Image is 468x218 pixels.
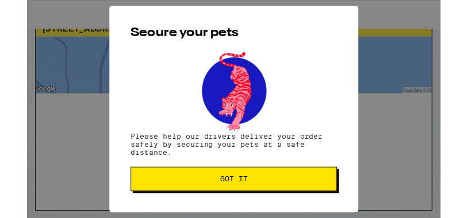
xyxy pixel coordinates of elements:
h2: Secure your pets [117,30,351,44]
img: pets [187,56,281,150]
span: Hi. Need any help? [9,8,85,17]
button: Got it [117,189,351,216]
p: Please help our drivers deliver your order safely by securing your pets at a safe distance. [117,150,351,177]
span: Got it [218,198,250,207]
